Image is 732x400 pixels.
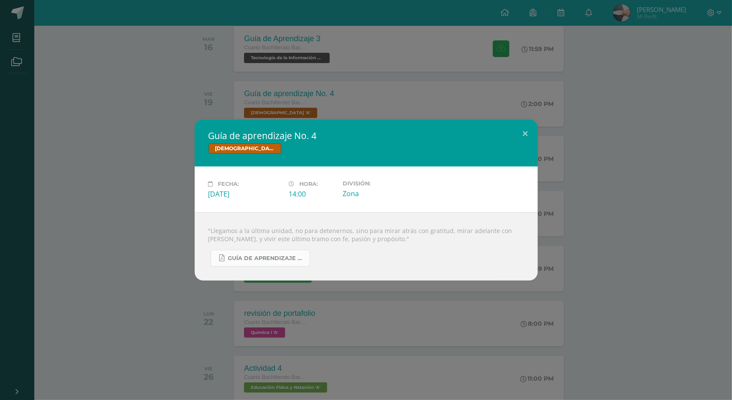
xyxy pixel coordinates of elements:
label: División: [343,180,416,187]
button: Close (Esc) [513,119,538,148]
div: "Llegamos a la última unidad, no para detenernos, sino para mirar atrás con gratitud, mirar adela... [195,212,538,281]
span: Guía de aprendizaje No. 4.pdf [228,255,305,262]
span: [DEMOGRAPHIC_DATA] [208,143,281,154]
span: Hora: [300,181,318,187]
div: [DATE] [208,189,282,199]
div: 14:00 [289,189,336,199]
span: Fecha: [218,181,239,187]
h2: Guía de aprendizaje No. 4 [208,130,524,142]
a: Guía de aprendizaje No. 4.pdf [211,250,310,267]
div: Zona [343,189,416,198]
